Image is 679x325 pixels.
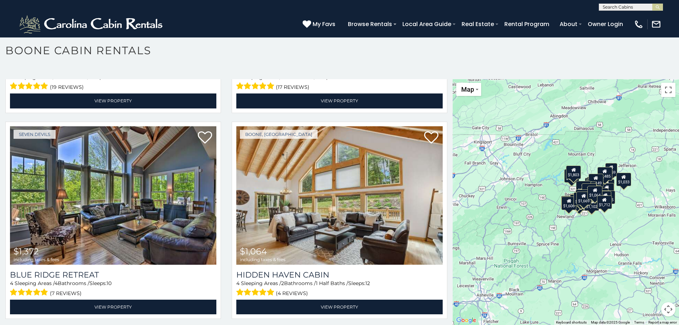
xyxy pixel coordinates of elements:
div: $1,513 [582,183,597,197]
div: $3,093 [576,181,591,194]
a: About [556,18,581,30]
span: Map [461,86,474,93]
a: Add to favorites [424,131,438,146]
span: 4 [236,280,240,286]
span: 10 [107,280,112,286]
a: View Property [236,300,443,314]
div: $1,908 [574,192,589,205]
button: Map camera controls [661,302,675,316]
div: Sleeping Areas / Bathrooms / Sleeps: [10,280,216,298]
span: 4 [10,280,13,286]
span: $1,064 [240,246,267,257]
a: Owner Login [584,18,627,30]
img: Hidden Haven Cabin [236,126,443,265]
div: $1,014 [565,169,580,183]
a: Seven Devils [14,130,56,139]
a: View Property [10,93,216,108]
div: $1,606 [562,197,577,210]
img: mail-regular-white.png [651,19,661,29]
span: (7 reviews) [50,289,82,298]
div: $1,033 [616,173,631,186]
div: $959 [605,163,617,176]
div: $1,882 [570,194,585,208]
div: $1,803 [566,165,581,179]
a: Add to favorites [198,131,212,146]
div: $1,064 [588,186,603,199]
a: View Property [236,93,443,108]
a: Blue Ridge Retreat $1,372 including taxes & fees [10,126,216,265]
div: $1,712 [597,195,612,209]
button: Change map style [456,83,481,96]
a: Local Area Guide [399,18,455,30]
div: $929 [600,191,612,204]
div: $1,149 [588,174,603,187]
a: Open this area in Google Maps (opens a new window) [454,316,478,325]
img: White-1-2.png [18,14,166,35]
span: (17 reviews) [276,82,309,92]
div: $973 [573,197,585,210]
div: $1,485 [597,167,612,180]
a: Terms (opens in new tab) [634,320,644,324]
a: Hidden Haven Cabin $1,064 including taxes & fees [236,126,443,265]
a: Browse Rentals [344,18,396,30]
a: Boone, [GEOGRAPHIC_DATA] [240,130,318,139]
span: Map data ©2025 Google [591,320,630,324]
a: My Favs [303,20,337,29]
a: Report a map error [648,320,677,324]
a: Blue Ridge Retreat [10,270,216,280]
a: Real Estate [458,18,498,30]
div: $1,390 [587,177,602,191]
span: including taxes & fees [14,257,59,262]
div: Sleeping Areas / Bathrooms / Sleeps: [10,73,216,92]
img: Blue Ridge Retreat [10,126,216,265]
div: Sleeping Areas / Bathrooms / Sleeps: [236,73,443,92]
div: $1,102 [585,197,600,211]
span: including taxes & fees [240,257,286,262]
span: (19 reviews) [50,82,84,92]
div: Sleeping Areas / Bathrooms / Sleeps: [236,280,443,298]
span: My Favs [313,20,335,29]
a: Hidden Haven Cabin [236,270,443,280]
span: 4 [55,280,58,286]
a: View Property [10,300,216,314]
img: phone-regular-white.png [634,19,644,29]
button: Toggle fullscreen view [661,83,675,97]
div: $1,804 [561,195,576,209]
div: $1,669 [576,191,591,205]
span: 12 [365,280,370,286]
span: $1,372 [14,246,39,257]
span: (4 reviews) [276,289,308,298]
a: Rental Program [501,18,553,30]
div: $1,161 [600,183,614,196]
img: Google [454,316,478,325]
span: 2 [281,280,284,286]
span: 1 Half Baths / [316,280,348,286]
div: $1,871 [576,189,591,203]
button: Keyboard shortcuts [556,320,587,325]
div: $1,105 [600,190,615,204]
